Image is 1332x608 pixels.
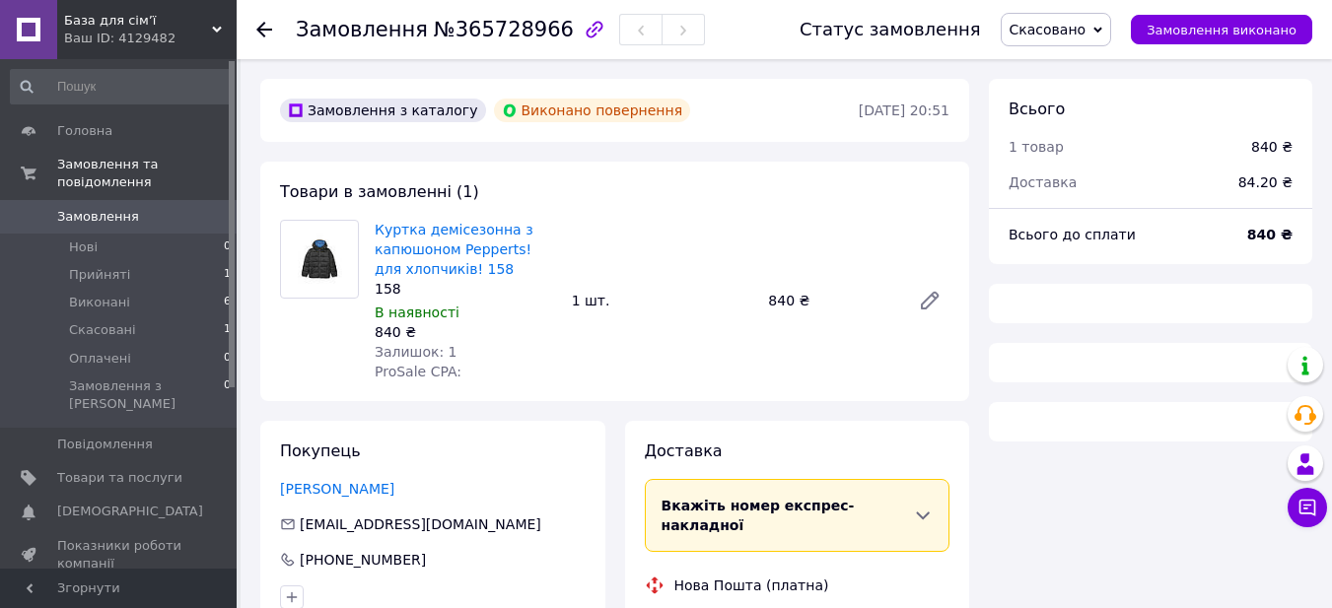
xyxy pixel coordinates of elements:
span: Скасовані [69,321,136,339]
span: [DEMOGRAPHIC_DATA] [57,503,203,520]
span: 1 [224,321,231,339]
span: Повідомлення [57,436,153,453]
a: [PERSON_NAME] [280,481,394,497]
span: Доставка [1009,174,1077,190]
img: Куртка демісезонна з капюшоном Pepperts! для хлопчиків! 158 [292,221,348,298]
span: 1 [224,266,231,284]
span: Замовлення з [PERSON_NAME] [69,377,224,413]
span: 0 [224,238,231,256]
a: Куртка демісезонна з капюшоном Pepperts! для хлопчиків! 158 [375,222,533,277]
span: Нові [69,238,98,256]
div: Статус замовлення [800,20,981,39]
span: Скасовано [1010,22,1087,37]
button: Замовлення виконано [1131,15,1312,44]
span: №365728966 [434,18,574,41]
span: Всього [1009,100,1065,118]
span: Товари в замовленні (1) [280,182,479,201]
div: Замовлення з каталогу [280,99,486,122]
div: [PHONE_NUMBER] [298,550,428,570]
div: Повернутися назад [256,20,272,39]
div: Ваш ID: 4129482 [64,30,237,47]
span: В наявності [375,304,459,320]
b: 840 ₴ [1247,227,1293,242]
span: Всього до сплати [1009,227,1136,242]
span: Замовлення та повідомлення [57,156,237,191]
span: Оплачені [69,350,131,368]
a: Редагувати [910,281,949,320]
div: 84.20 ₴ [1227,161,1304,204]
span: 0 [224,377,231,413]
div: Виконано повернення [494,99,691,122]
div: 840 ₴ [760,287,902,314]
span: Прийняті [69,266,130,284]
span: ProSale CPA: [375,364,461,379]
span: Замовлення [296,18,428,41]
input: Пошук [10,69,233,104]
span: Виконані [69,294,130,311]
span: Замовлення [57,208,139,226]
span: Показники роботи компанії [57,537,182,573]
span: Товари та послуги [57,469,182,487]
span: Покупець [280,441,361,460]
div: 158 [375,279,556,299]
time: [DATE] 20:51 [859,102,949,118]
span: 0 [224,350,231,368]
button: Чат з покупцем [1288,488,1327,527]
div: 1 шт. [564,287,761,314]
span: Замовлення виконано [1147,23,1297,37]
span: Залишок: 1 [375,344,457,360]
span: 6 [224,294,231,311]
div: 840 ₴ [375,322,556,342]
span: Доставка [645,441,723,460]
span: [EMAIL_ADDRESS][DOMAIN_NAME] [300,516,541,532]
span: База для сімʼї [64,12,212,30]
span: Головна [57,122,112,140]
div: Нова Пошта (платна) [669,575,834,595]
div: 840 ₴ [1251,137,1293,157]
span: 1 товар [1009,139,1064,155]
span: Вкажіть номер експрес-накладної [662,498,855,533]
